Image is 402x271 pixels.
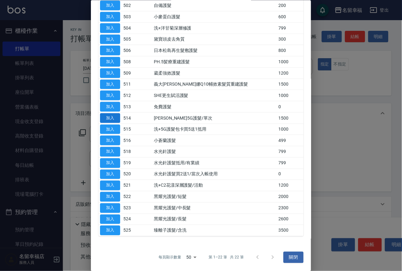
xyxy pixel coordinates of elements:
button: 加入 [100,79,120,89]
td: SHE更生賦活護髮 [152,90,277,101]
button: 加入 [100,226,120,235]
button: 加入 [100,68,120,78]
td: 509 [122,67,137,79]
button: 加入 [100,1,120,10]
td: 800 [277,45,304,56]
td: 512 [122,90,137,101]
td: 水光針護髮買2送1/當次入帳使用 [152,169,277,180]
button: 加入 [100,136,120,145]
td: 洗+洋甘菊深層修護 [152,22,277,34]
td: 504 [122,22,137,34]
td: 511 [122,79,137,90]
button: 加入 [100,214,120,224]
td: 799 [277,157,304,169]
td: 516 [122,135,137,146]
div: 50 [184,249,199,266]
td: 503 [122,11,137,22]
button: 加入 [100,169,120,179]
button: 加入 [100,158,120,168]
button: 加入 [100,181,120,190]
button: 加入 [100,147,120,157]
button: 加入 [100,113,120,123]
td: 518 [122,146,137,157]
button: 加入 [100,23,120,33]
td: 2300 [277,202,304,214]
td: 水光針護髮抵用/有業績 [152,157,277,169]
td: 洗+5G護髮包卡買5送1抵用 [152,124,277,135]
td: 525 [122,225,137,236]
button: 加入 [100,102,120,112]
td: 1000 [277,124,304,135]
td: 300 [277,34,304,45]
button: 加入 [100,124,120,134]
td: 521 [122,180,137,191]
td: 508 [122,56,137,67]
td: 522 [122,191,137,202]
td: 600 [277,11,304,22]
td: 2000 [277,191,304,202]
td: 499 [277,135,304,146]
button: 加入 [100,203,120,213]
td: 黑耀光護髮/短髮 [152,191,277,202]
td: 513 [122,101,137,112]
td: 1200 [277,180,304,191]
td: 1200 [277,67,304,79]
td: 洗+C2花漾深層護髮/活動 [152,180,277,191]
td: 小麥蛋白護髮 [152,11,277,22]
td: 小蒼蘭護髮 [152,135,277,146]
td: 3500 [277,225,304,236]
td: 506 [122,45,137,56]
td: 505 [122,34,137,45]
td: 2600 [277,214,304,225]
td: 514 [122,112,137,124]
button: 加入 [100,12,120,22]
td: 523 [122,202,137,214]
p: 每頁顯示數量 [159,255,181,260]
td: 葳柔強效護髮 [152,67,277,79]
td: 黑耀光護髮/中長髮 [152,202,277,214]
td: 519 [122,157,137,169]
td: 515 [122,124,137,135]
td: 1000 [277,90,304,101]
td: 免費護髮 [152,101,277,112]
td: 臻離子護髮/含洗 [152,225,277,236]
td: 黑耀光護髮/長髮 [152,214,277,225]
button: 加入 [100,57,120,67]
td: 黛寶頭皮去角質 [152,34,277,45]
td: 0 [277,101,304,112]
td: 520 [122,169,137,180]
td: 1000 [277,56,304,67]
button: 加入 [100,46,120,55]
td: 日本松島再生髮敷護髮 [152,45,277,56]
td: [PERSON_NAME]5G護髮/單次 [152,112,277,124]
button: 加入 [100,34,120,44]
button: 加入 [100,192,120,202]
p: 第 1–22 筆 共 22 筆 [209,255,244,260]
td: 義大[PERSON_NAME]娜Q10輔效素髮質重建護髮 [152,79,277,90]
td: 524 [122,214,137,225]
button: 加入 [100,91,120,100]
td: 799 [277,22,304,34]
td: 水光針護髮 [152,146,277,157]
td: 0 [277,169,304,180]
td: 799 [277,146,304,157]
td: 1500 [277,79,304,90]
td: 1500 [277,112,304,124]
button: 關閉 [283,251,304,263]
td: PH.5髪療重建護髮 [152,56,277,67]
